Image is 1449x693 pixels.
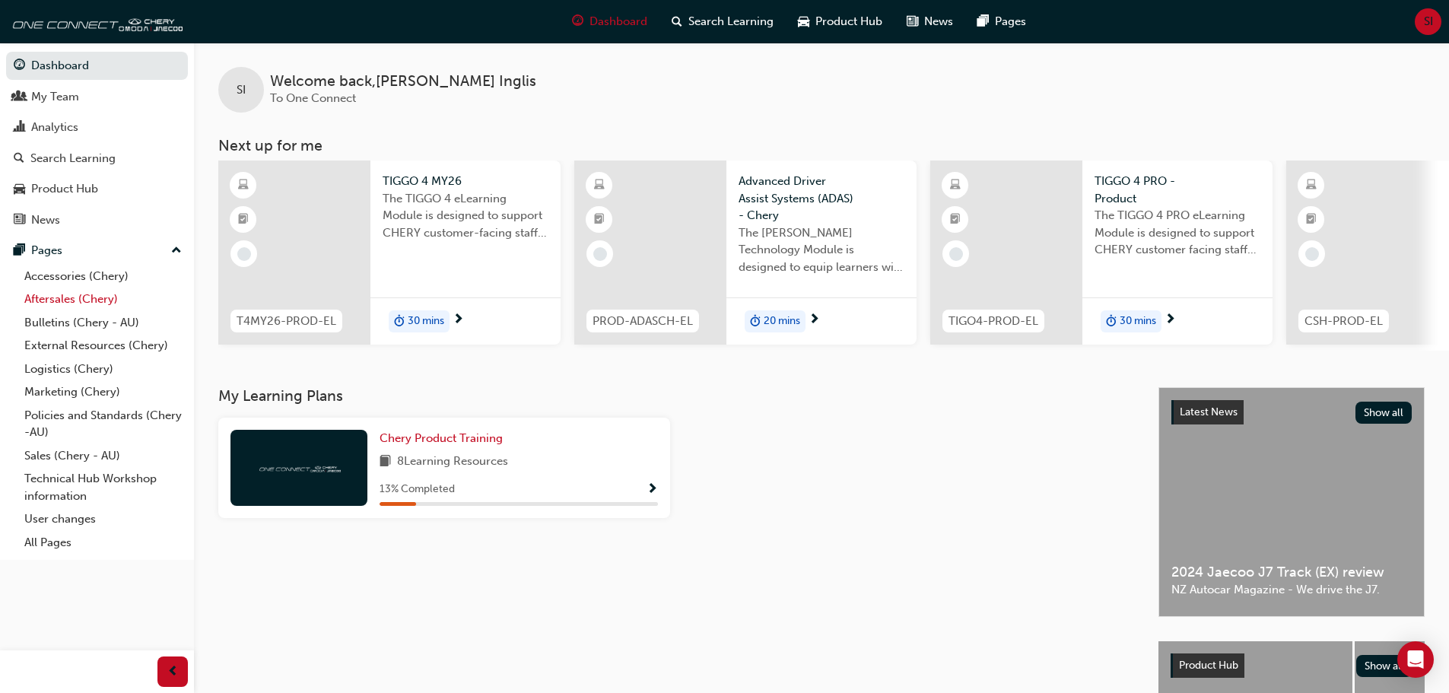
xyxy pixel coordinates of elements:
[18,380,188,404] a: Marketing (Chery)
[594,210,605,230] span: booktick-icon
[18,265,188,288] a: Accessories (Chery)
[1179,659,1238,672] span: Product Hub
[930,161,1273,345] a: TIGO4-PROD-ELTIGGO 4 PRO - ProductThe TIGGO 4 PRO eLearning Module is designed to support CHERY c...
[739,173,904,224] span: Advanced Driver Assist Systems (ADAS) - Chery
[798,12,809,31] span: car-icon
[1356,655,1413,677] button: Show all
[31,119,78,136] div: Analytics
[786,6,895,37] a: car-iconProduct Hub
[6,145,188,173] a: Search Learning
[383,190,548,242] span: The TIGGO 4 eLearning Module is designed to support CHERY customer-facing staff with the product ...
[574,161,917,345] a: PROD-ADASCH-ELAdvanced Driver Assist Systems (ADAS) - CheryThe [PERSON_NAME] Technology Module is...
[6,206,188,234] a: News
[380,453,391,472] span: book-icon
[1158,387,1425,617] a: Latest NewsShow all2024 Jaecoo J7 Track (EX) reviewNZ Autocar Magazine - We drive the J7.
[688,13,774,30] span: Search Learning
[380,431,503,445] span: Chery Product Training
[31,180,98,198] div: Product Hub
[14,214,25,227] span: news-icon
[995,13,1026,30] span: Pages
[809,313,820,327] span: next-icon
[949,313,1038,330] span: TIGO4-PROD-EL
[14,183,25,196] span: car-icon
[14,59,25,73] span: guage-icon
[6,237,188,265] button: Pages
[1305,247,1319,261] span: learningRecordVerb_NONE-icon
[1171,581,1412,599] span: NZ Autocar Magazine - We drive the J7.
[6,49,188,237] button: DashboardMy TeamAnalyticsSearch LearningProduct HubNews
[238,176,249,196] span: learningResourceType_ELEARNING-icon
[950,210,961,230] span: booktick-icon
[764,313,800,330] span: 20 mins
[18,334,188,358] a: External Resources (Chery)
[750,312,761,332] span: duration-icon
[1171,400,1412,424] a: Latest NewsShow all
[237,247,251,261] span: learningRecordVerb_NONE-icon
[397,453,508,472] span: 8 Learning Resources
[14,91,25,104] span: people-icon
[31,88,79,106] div: My Team
[380,481,455,498] span: 13 % Completed
[1397,641,1434,678] div: Open Intercom Messenger
[270,91,356,105] span: To One Connect
[1415,8,1441,35] button: SI
[1424,13,1433,30] span: SI
[30,150,116,167] div: Search Learning
[18,507,188,531] a: User changes
[1306,176,1317,196] span: learningResourceType_ELEARNING-icon
[739,224,904,276] span: The [PERSON_NAME] Technology Module is designed to equip learners with essential knowledge about ...
[1095,207,1260,259] span: The TIGGO 4 PRO eLearning Module is designed to support CHERY customer facing staff with the prod...
[1171,653,1412,678] a: Product HubShow all
[18,358,188,381] a: Logistics (Chery)
[659,6,786,37] a: search-iconSearch Learning
[572,12,583,31] span: guage-icon
[8,6,183,37] img: oneconnect
[647,480,658,499] button: Show Progress
[672,12,682,31] span: search-icon
[593,313,693,330] span: PROD-ADASCH-EL
[18,288,188,311] a: Aftersales (Chery)
[1106,312,1117,332] span: duration-icon
[380,430,509,447] a: Chery Product Training
[6,113,188,141] a: Analytics
[1180,405,1238,418] span: Latest News
[6,52,188,80] a: Dashboard
[965,6,1038,37] a: pages-iconPages
[977,12,989,31] span: pages-icon
[1355,402,1412,424] button: Show all
[815,13,882,30] span: Product Hub
[14,244,25,258] span: pages-icon
[257,460,341,475] img: oneconnect
[408,313,444,330] span: 30 mins
[924,13,953,30] span: News
[31,242,62,259] div: Pages
[6,175,188,203] a: Product Hub
[453,313,464,327] span: next-icon
[594,176,605,196] span: learningResourceType_ELEARNING-icon
[218,387,1134,405] h3: My Learning Plans
[593,247,607,261] span: learningRecordVerb_NONE-icon
[18,404,188,444] a: Policies and Standards (Chery -AU)
[194,137,1449,154] h3: Next up for me
[18,311,188,335] a: Bulletins (Chery - AU)
[18,531,188,555] a: All Pages
[1304,313,1383,330] span: CSH-PROD-EL
[1095,173,1260,207] span: TIGGO 4 PRO - Product
[218,161,561,345] a: T4MY26-PROD-ELTIGGO 4 MY26The TIGGO 4 eLearning Module is designed to support CHERY customer-faci...
[171,241,182,261] span: up-icon
[950,176,961,196] span: learningResourceType_ELEARNING-icon
[560,6,659,37] a: guage-iconDashboard
[270,73,536,91] span: Welcome back , [PERSON_NAME] Inglis
[14,121,25,135] span: chart-icon
[238,210,249,230] span: booktick-icon
[895,6,965,37] a: news-iconNews
[31,211,60,229] div: News
[1306,210,1317,230] span: booktick-icon
[237,313,336,330] span: T4MY26-PROD-EL
[647,483,658,497] span: Show Progress
[383,173,548,190] span: TIGGO 4 MY26
[1120,313,1156,330] span: 30 mins
[589,13,647,30] span: Dashboard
